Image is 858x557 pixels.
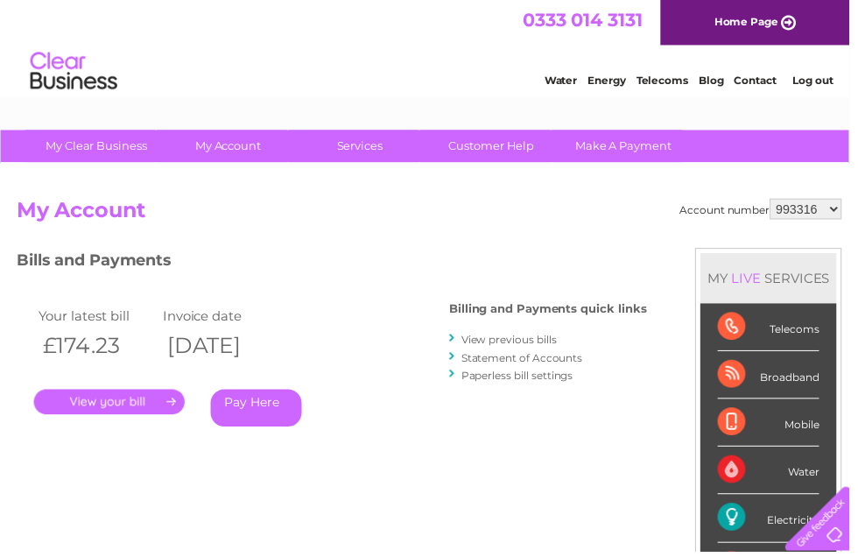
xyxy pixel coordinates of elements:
[742,74,784,88] a: Contact
[735,272,772,289] div: LIVE
[34,307,160,331] td: Your latest bill
[160,307,286,331] td: Invoice date
[158,131,303,164] a: My Account
[292,131,436,164] a: Services
[725,403,827,451] div: Mobile
[454,306,653,319] h4: Billing and Payments quick links
[17,10,844,85] div: Clear Business is a trading name of Verastar Limited (registered in [GEOGRAPHIC_DATA] No. 3667643...
[34,393,186,419] a: .
[466,372,579,385] a: Paperless bill settings
[30,46,119,99] img: logo.png
[800,74,841,88] a: Log out
[725,499,827,547] div: Electricity
[34,331,160,367] th: £174.23
[594,74,632,88] a: Energy
[725,451,827,499] div: Water
[643,74,695,88] a: Telecoms
[528,9,649,31] a: 0333 014 3131
[466,336,562,349] a: View previous bills
[213,393,305,431] a: Pay Here
[558,131,702,164] a: Make A Payment
[550,74,583,88] a: Water
[707,256,845,306] div: MY SERVICES
[686,201,850,222] div: Account number
[725,307,827,355] div: Telecoms
[17,250,653,281] h3: Bills and Payments
[466,355,588,368] a: Statement of Accounts
[17,201,850,234] h2: My Account
[725,355,827,403] div: Broadband
[160,331,286,367] th: [DATE]
[425,131,569,164] a: Customer Help
[25,131,170,164] a: My Clear Business
[706,74,731,88] a: Blog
